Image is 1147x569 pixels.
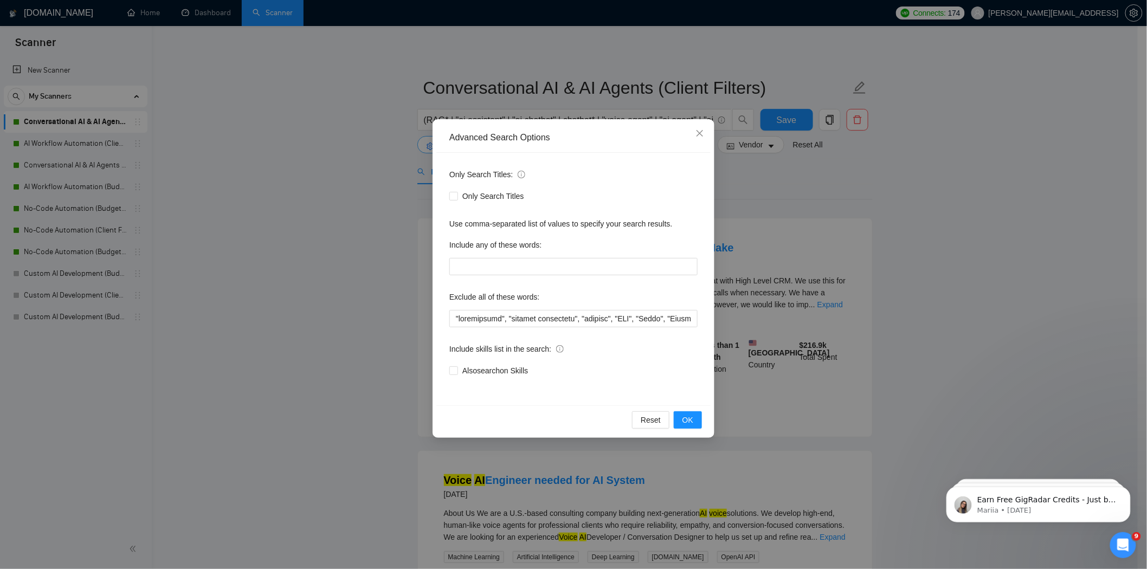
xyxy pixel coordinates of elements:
[449,218,698,230] div: Use comma-separated list of values to specify your search results.
[449,169,525,180] span: Only Search Titles:
[1110,532,1136,558] iframe: Intercom live chat
[449,288,540,306] label: Exclude all of these words:
[458,365,532,377] span: Also search on Skills
[632,411,669,429] button: Reset
[674,411,702,429] button: OK
[458,190,529,202] span: Only Search Titles
[695,129,704,138] span: close
[641,414,661,426] span: Reset
[518,171,525,178] span: info-circle
[930,464,1147,540] iframe: Intercom notifications message
[449,236,542,254] label: Include any of these words:
[449,343,564,355] span: Include skills list in the search:
[1132,532,1141,541] span: 9
[556,345,564,353] span: info-circle
[449,132,698,144] div: Advanced Search Options
[682,414,693,426] span: OK
[685,119,714,148] button: Close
